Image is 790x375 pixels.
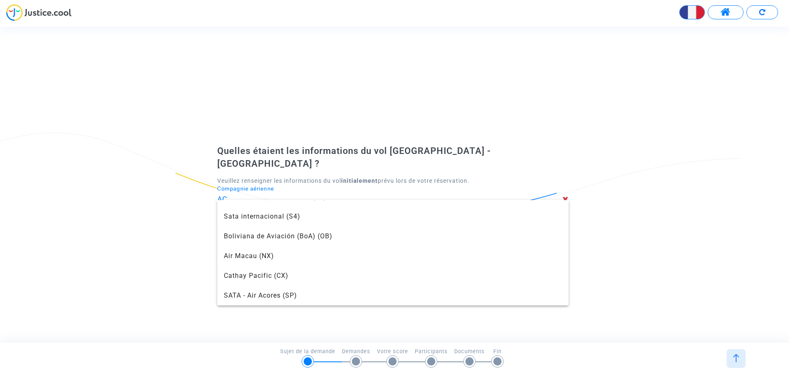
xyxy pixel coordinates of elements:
img: Recommencer le formulaire [759,9,765,15]
img: jc-logo.svg [6,4,72,21]
span: SATA - Air Acores (SP) [224,286,562,305]
button: Changer la langue [679,5,705,19]
button: Accéder à mon espace utilisateur [708,5,744,19]
span: Sata internacional (S4) [224,207,562,226]
span: Cathay Pacific (CX) [224,266,562,286]
span: Air Macau (NX) [224,246,562,266]
span: Boliviana de Aviación (BoA) (OB) [224,226,562,246]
